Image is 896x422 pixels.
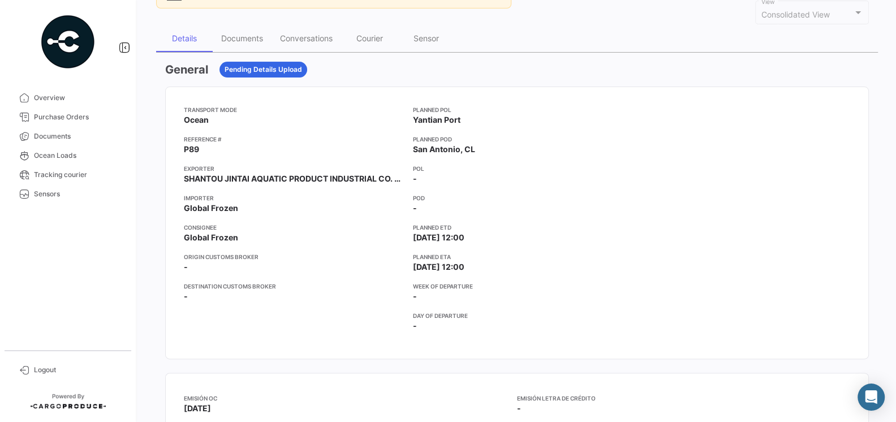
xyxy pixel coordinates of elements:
[184,261,188,273] span: -
[761,10,830,19] span: Consolidated View
[34,189,122,199] span: Sensors
[184,203,238,214] span: Global Frozen
[9,165,127,184] a: Tracking courier
[413,311,627,320] app-card-info-title: Day of departure
[184,403,211,413] span: [DATE]
[413,320,417,331] span: -
[413,261,464,273] span: [DATE] 12:00
[40,14,96,70] img: powered-by.png
[413,282,627,291] app-card-info-title: Week of departure
[184,144,199,155] span: P89
[34,365,122,375] span: Logout
[172,33,197,43] div: Details
[184,291,188,302] span: -
[413,173,417,184] span: -
[413,33,439,43] div: Sensor
[517,403,521,413] span: -
[34,93,122,103] span: Overview
[9,88,127,107] a: Overview
[184,135,404,144] app-card-info-title: Reference #
[9,184,127,204] a: Sensors
[184,252,404,261] app-card-info-title: Origin Customs Broker
[184,164,404,173] app-card-info-title: Exporter
[413,203,417,214] span: -
[34,131,122,141] span: Documents
[413,105,627,114] app-card-info-title: Planned POL
[165,62,208,77] h3: General
[221,33,263,43] div: Documents
[356,33,383,43] div: Courier
[184,232,238,243] span: Global Frozen
[413,291,417,302] span: -
[517,394,850,403] app-card-info-title: Emisión Letra de Crédito
[225,64,302,75] span: Pending Details Upload
[413,144,475,155] span: San Antonio, CL
[413,135,627,144] app-card-info-title: Planned POD
[413,252,627,261] app-card-info-title: Planned ETA
[184,223,404,232] app-card-info-title: Consignee
[9,107,127,127] a: Purchase Orders
[413,223,627,232] app-card-info-title: Planned ETD
[413,232,464,243] span: [DATE] 12:00
[184,394,517,403] app-card-info-title: Emisión OC
[413,114,460,126] span: Yantian Port
[184,105,404,114] app-card-info-title: Transport mode
[9,127,127,146] a: Documents
[413,193,627,203] app-card-info-title: POD
[34,150,122,161] span: Ocean Loads
[184,173,404,184] span: SHANTOU JINTAI AQUATIC PRODUCT INDUSTRIAL CO. LTD
[413,164,627,173] app-card-info-title: POL
[280,33,333,43] div: Conversations
[34,170,122,180] span: Tracking courier
[184,282,404,291] app-card-info-title: Destination Customs Broker
[9,146,127,165] a: Ocean Loads
[184,193,404,203] app-card-info-title: Importer
[858,384,885,411] div: Abrir Intercom Messenger
[184,114,209,126] span: Ocean
[34,112,122,122] span: Purchase Orders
